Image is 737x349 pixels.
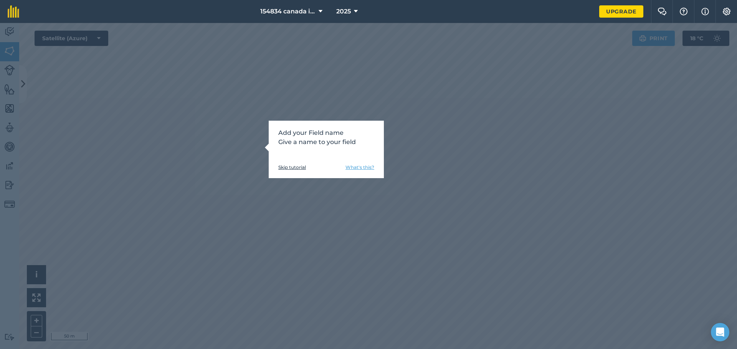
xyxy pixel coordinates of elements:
[701,7,709,16] img: svg+xml;base64,PHN2ZyB4bWxucz0iaHR0cDovL3d3dy53My5vcmcvMjAwMC9zdmciIHdpZHRoPSIxNyIgaGVpZ2h0PSIxNy...
[260,7,316,16] span: 154834 canada inc
[336,7,351,16] span: 2025
[711,323,729,341] div: Open Intercom Messenger
[679,8,688,15] img: A question mark icon
[345,164,374,170] a: What's this?
[599,5,643,18] a: Upgrade
[278,128,374,147] p: Add your Field name Give a name to your field
[658,8,667,15] img: Two speech bubbles overlapping with the left bubble in the forefront
[722,8,731,15] img: A cog icon
[278,164,306,170] a: Skip tutorial
[8,5,19,18] img: fieldmargin Logo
